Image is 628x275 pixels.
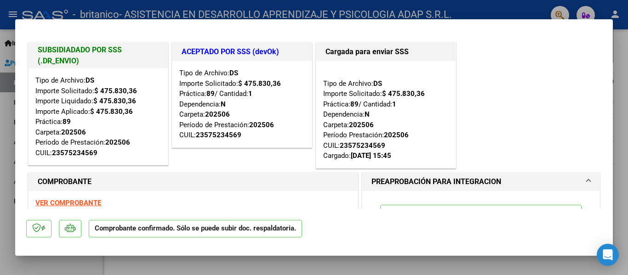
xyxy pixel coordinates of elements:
strong: 1 [392,100,396,108]
strong: 202506 [105,138,130,146]
strong: DS [86,76,94,84]
strong: 202506 [205,110,230,118]
strong: 202506 [384,131,409,139]
strong: 1 [248,90,252,98]
div: Tipo de Archivo: Importe Solicitado: Práctica: / Cantidad: Dependencia: Carpeta: Período Prestaci... [323,68,449,161]
p: El afiliado figura en el ultimo padrón que tenemos de la SSS de [380,205,582,239]
div: 23575234569 [196,130,241,140]
div: 23575234569 [340,140,385,151]
div: Tipo de Archivo: Importe Solicitado: Práctica: / Cantidad: Dependencia: Carpeta: Período de Prest... [179,68,305,140]
a: VER COMPROBANTE [35,199,101,207]
strong: 202506 [349,121,374,129]
strong: N [221,100,226,108]
strong: $ 475.830,36 [90,107,133,116]
strong: DS [373,79,382,88]
h1: PREAPROBACIÓN PARA INTEGRACION [371,176,501,187]
strong: COMPROBANTE [38,177,91,186]
strong: $ 475.830,36 [93,97,136,105]
strong: 89 [206,90,215,98]
div: 23575234569 [52,148,97,158]
h1: Cargada para enviar SSS [325,46,446,57]
mat-expansion-panel-header: PREAPROBACIÓN PARA INTEGRACION [362,173,599,191]
strong: N [365,110,370,118]
div: Tipo de Archivo: Importe Solicitado: Importe Liquidado: Importe Aplicado: Práctica: Carpeta: Perí... [35,75,161,158]
p: Comprobante confirmado. Sólo se puede subir doc. respaldatoria. [89,220,302,238]
h1: SUBSIDIADADO POR SSS (.DR_ENVIO) [38,45,159,67]
strong: $ 475.830,36 [94,87,137,95]
strong: 202506 [249,121,274,129]
div: Open Intercom Messenger [597,244,619,266]
h1: ACEPTADO POR SSS (devOk) [182,46,303,57]
strong: 89 [350,100,359,108]
strong: [DATE] 15:45 [351,152,391,160]
strong: $ 475.830,36 [382,90,425,98]
strong: 202506 [61,128,86,136]
strong: 89 [63,118,71,126]
strong: $ 475.830,36 [238,79,281,88]
strong: DS [229,69,238,77]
